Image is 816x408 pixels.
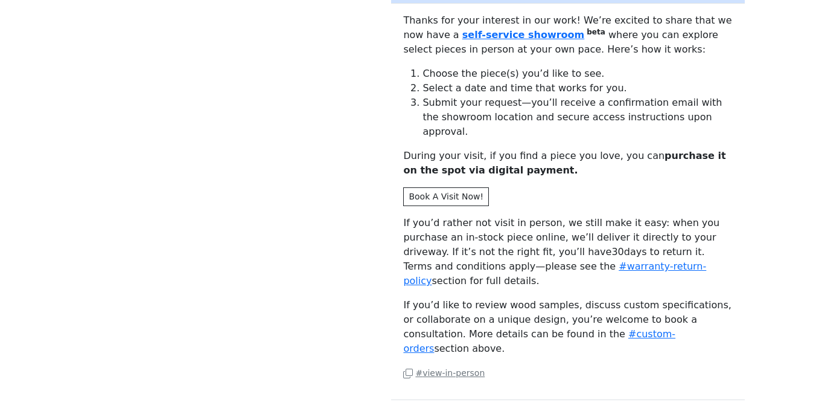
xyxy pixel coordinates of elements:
li: Select a date and time that works for you. [422,81,733,96]
p: During your visit, if you find a piece you love, you can [403,149,733,178]
p: Thanks for your interest in our work! We’re excited to share that we now have a where you can exp... [403,13,733,57]
a: self-service showroom [462,29,585,40]
small: # view-in-person [403,368,485,378]
p: If you’d rather not visit in person, we still make it easy: when you purchase an in-stock piece o... [403,216,733,288]
a: #view-in-person [403,367,485,378]
p: If you’d like to review wood samples, discuss custom specifications, or collaborate on a unique d... [403,298,733,356]
li: Submit your request—you’ll receive a confirmation email with the showroom location and secure acc... [422,96,733,139]
sup: beta [587,28,605,36]
a: Book A Visit Now! [403,187,489,206]
b: purchase it on the spot via digital payment. [403,150,725,176]
li: Choose the piece(s) you’d like to see. [422,66,733,81]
